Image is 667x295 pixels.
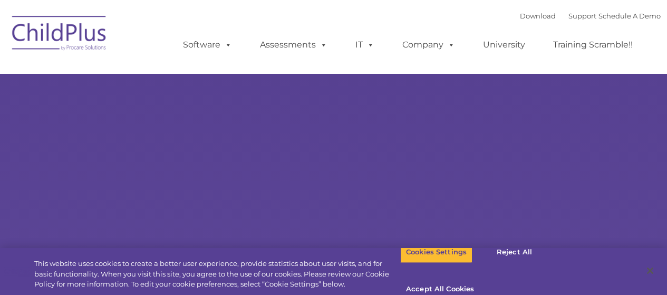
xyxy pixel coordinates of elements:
[543,34,643,55] a: Training Scramble!!
[598,12,661,20] a: Schedule A Demo
[249,34,338,55] a: Assessments
[400,241,472,263] button: Cookies Settings
[520,12,661,20] font: |
[7,8,112,61] img: ChildPlus by Procare Solutions
[34,259,400,290] div: This website uses cookies to create a better user experience, provide statistics about user visit...
[472,34,536,55] a: University
[568,12,596,20] a: Support
[639,259,662,282] button: Close
[345,34,385,55] a: IT
[172,34,243,55] a: Software
[392,34,466,55] a: Company
[481,241,547,263] button: Reject All
[520,12,556,20] a: Download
